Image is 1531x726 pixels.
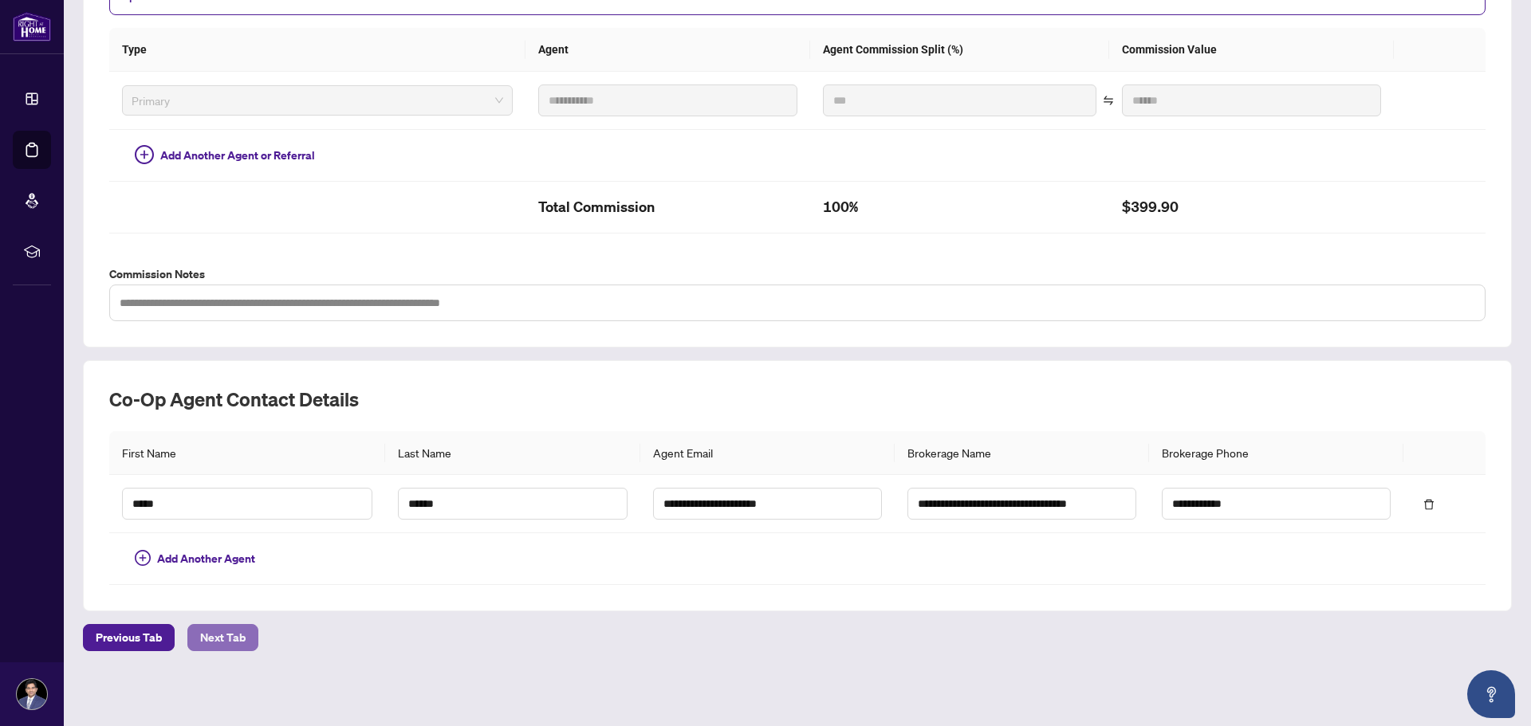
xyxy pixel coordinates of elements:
th: Agent [525,28,810,72]
button: Next Tab [187,624,258,651]
span: plus-circle [135,145,154,164]
span: Add Another Agent [157,550,255,567]
span: Primary [132,88,503,112]
span: Next Tab [200,625,246,650]
button: Add Another Agent or Referral [122,143,328,168]
th: First Name [109,431,385,475]
h2: Total Commission [538,194,797,220]
img: Profile Icon [17,679,47,709]
span: Previous Tab [96,625,162,650]
span: swap [1103,95,1114,106]
th: Agent Commission Split (%) [810,28,1109,72]
button: Add Another Agent [122,546,268,571]
span: delete [1423,499,1435,510]
h2: $399.90 [1122,194,1381,220]
th: Type [109,28,525,72]
h2: Co-op Agent Contact Details [109,387,1486,412]
img: logo [13,12,51,41]
label: Commission Notes [109,265,1486,283]
th: Agent Email [640,431,895,475]
span: Add Another Agent or Referral [160,147,315,164]
th: Brokerage Name [895,431,1149,475]
h2: 100% [823,194,1096,220]
span: plus-circle [135,550,151,566]
th: Brokerage Phone [1149,431,1403,475]
th: Commission Value [1109,28,1394,72]
th: Last Name [385,431,640,475]
button: Open asap [1467,670,1515,718]
button: Previous Tab [83,624,175,651]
